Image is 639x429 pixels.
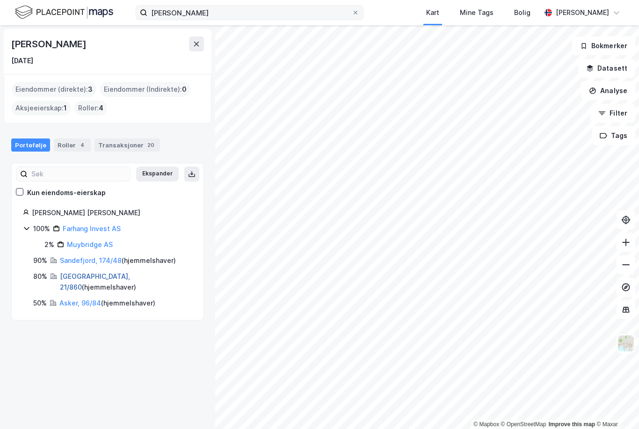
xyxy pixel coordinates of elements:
button: Tags [592,126,635,145]
div: ( hjemmelshaver ) [60,271,192,293]
iframe: Chat Widget [592,384,639,429]
a: Mapbox [473,421,499,428]
div: 100% [33,223,50,234]
div: Bolig [514,7,530,18]
a: Muybridge AS [67,240,113,248]
div: [PERSON_NAME] [556,7,609,18]
a: Asker, 96/84 [59,299,101,307]
span: 0 [182,84,187,95]
div: 80% [33,271,47,282]
button: Bokmerker [572,36,635,55]
button: Filter [590,104,635,123]
div: 20 [145,140,156,150]
div: ( hjemmelshaver ) [60,255,176,266]
div: 90% [33,255,47,266]
a: [GEOGRAPHIC_DATA], 21/860 [60,272,130,291]
div: Mine Tags [460,7,494,18]
div: 2% [44,239,54,250]
a: Improve this map [549,421,595,428]
div: Kun eiendoms-eierskap [27,187,106,198]
span: 1 [64,102,67,114]
a: OpenStreetMap [501,421,546,428]
span: 4 [99,102,103,114]
img: Z [617,334,635,352]
button: Ekspander [136,167,179,182]
div: Aksjeeierskap : [12,101,71,116]
div: Kontrollprogram for chat [592,384,639,429]
input: Søk på adresse, matrikkel, gårdeiere, leietakere eller personer [147,6,352,20]
div: [PERSON_NAME] [11,36,88,51]
div: [DATE] [11,55,33,66]
div: Eiendommer (Indirekte) : [100,82,190,97]
a: Sandefjord, 174/48 [60,256,122,264]
img: logo.f888ab2527a4732fd821a326f86c7f29.svg [15,4,113,21]
div: Kart [426,7,439,18]
div: ( hjemmelshaver ) [59,298,155,309]
div: [PERSON_NAME] [PERSON_NAME] [32,207,192,218]
a: Farhang Invest AS [63,225,121,233]
div: 50% [33,298,47,309]
button: Analyse [581,81,635,100]
span: 3 [88,84,93,95]
button: Datasett [578,59,635,78]
input: Søk [28,167,130,181]
div: 4 [78,140,87,150]
div: Roller [54,138,91,152]
div: Transaksjoner [94,138,160,152]
div: Roller : [74,101,107,116]
div: Eiendommer (direkte) : [12,82,96,97]
div: Portefølje [11,138,50,152]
